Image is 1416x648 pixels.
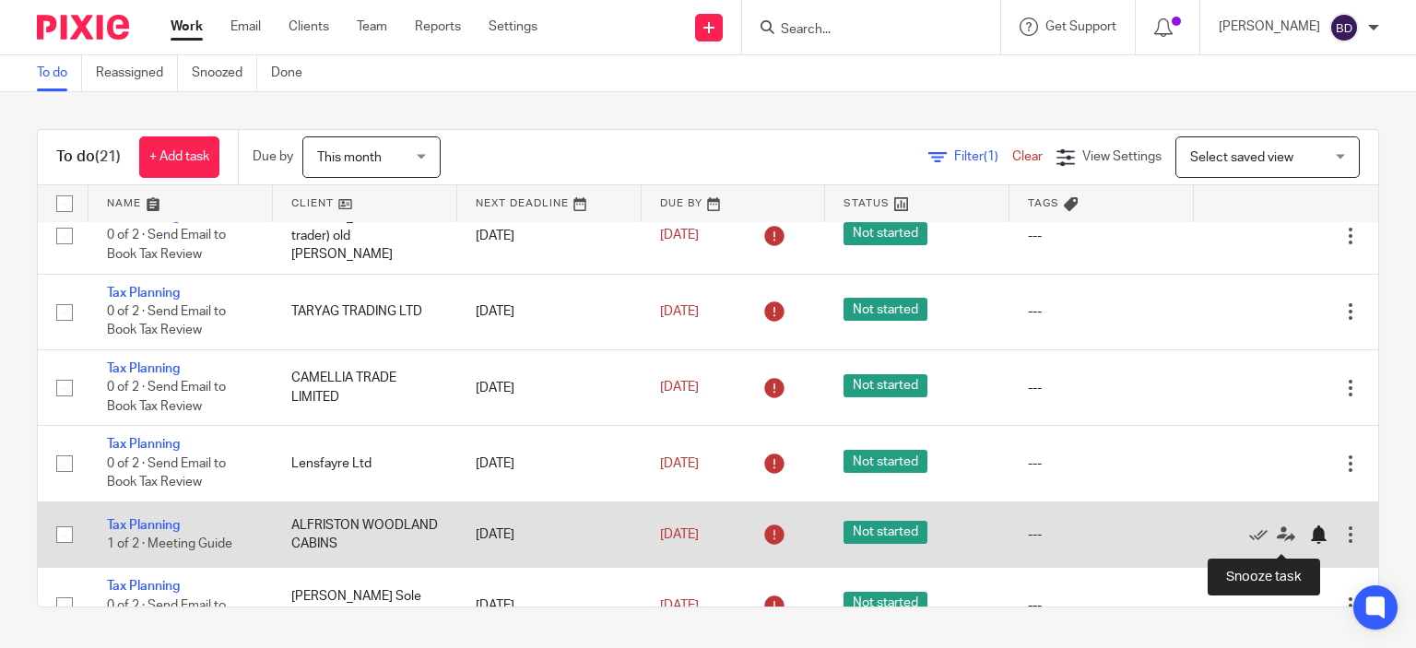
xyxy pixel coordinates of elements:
[271,55,316,91] a: Done
[1028,379,1175,397] div: ---
[107,438,180,451] a: Tax Planning
[192,55,257,91] a: Snoozed
[96,55,178,91] a: Reassigned
[844,222,927,245] span: Not started
[457,568,642,643] td: [DATE]
[273,198,457,274] td: [PERSON_NAME] (Sole trader) old [PERSON_NAME]
[37,15,129,40] img: Pixie
[1249,525,1277,544] a: Mark as done
[317,151,382,164] span: This month
[457,501,642,567] td: [DATE]
[273,501,457,567] td: ALFRISTON WOODLAND CABINS
[660,305,699,318] span: [DATE]
[457,274,642,349] td: [DATE]
[1012,150,1043,163] a: Clear
[107,287,180,300] a: Tax Planning
[660,457,699,470] span: [DATE]
[457,426,642,501] td: [DATE]
[954,150,1012,163] span: Filter
[1190,151,1293,164] span: Select saved view
[107,382,226,414] span: 0 of 2 · Send Email to Book Tax Review
[56,147,121,167] h1: To do
[139,136,219,178] a: + Add task
[779,22,945,39] input: Search
[1082,150,1162,163] span: View Settings
[660,599,699,612] span: [DATE]
[95,149,121,164] span: (21)
[1028,454,1175,473] div: ---
[457,198,642,274] td: [DATE]
[1028,525,1175,544] div: ---
[273,349,457,425] td: CAMELLIA TRADE LIMITED
[273,274,457,349] td: TARYAG TRADING LTD
[1028,596,1175,615] div: ---
[1028,302,1175,321] div: ---
[107,457,226,489] span: 0 of 2 · Send Email to Book Tax Review
[289,18,329,36] a: Clients
[984,150,998,163] span: (1)
[660,382,699,395] span: [DATE]
[230,18,261,36] a: Email
[1028,198,1059,208] span: Tags
[107,519,180,532] a: Tax Planning
[357,18,387,36] a: Team
[107,362,180,375] a: Tax Planning
[457,349,642,425] td: [DATE]
[660,528,699,541] span: [DATE]
[1045,20,1116,33] span: Get Support
[415,18,461,36] a: Reports
[844,450,927,473] span: Not started
[253,147,293,166] p: Due by
[107,305,226,337] span: 0 of 2 · Send Email to Book Tax Review
[844,374,927,397] span: Not started
[844,521,927,544] span: Not started
[1028,227,1175,245] div: ---
[273,568,457,643] td: [PERSON_NAME] Sole Trader
[844,298,927,321] span: Not started
[660,230,699,242] span: [DATE]
[489,18,537,36] a: Settings
[37,55,82,91] a: To do
[1219,18,1320,36] p: [PERSON_NAME]
[107,537,232,550] span: 1 of 2 · Meeting Guide
[1329,13,1359,42] img: svg%3E
[107,599,226,631] span: 0 of 2 · Send Email to Book Tax Review
[273,426,457,501] td: Lensfayre Ltd
[171,18,203,36] a: Work
[107,580,180,593] a: Tax Planning
[107,230,226,262] span: 0 of 2 · Send Email to Book Tax Review
[844,592,927,615] span: Not started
